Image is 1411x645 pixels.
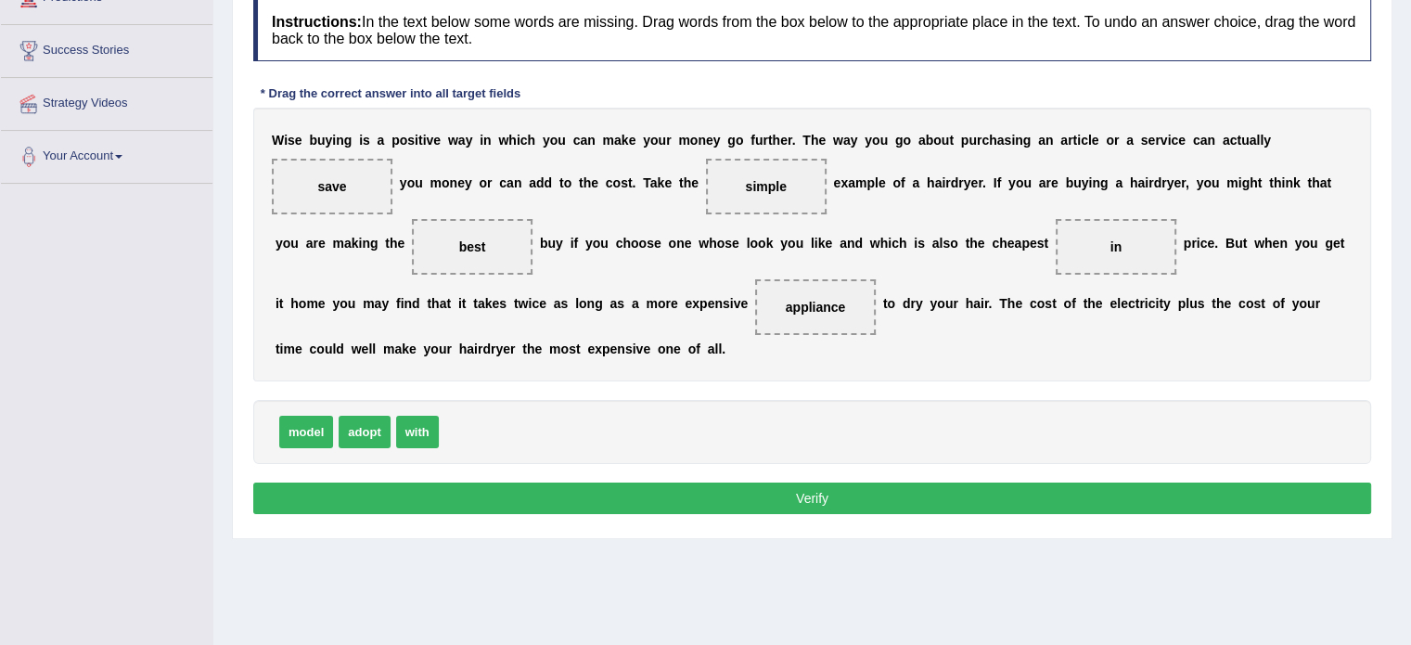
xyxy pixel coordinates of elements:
[880,133,889,148] b: u
[1081,133,1088,148] b: c
[1,78,212,124] a: Strategy Videos
[978,236,985,251] b: e
[621,175,628,190] b: s
[992,236,999,251] b: c
[977,133,981,148] b: r
[939,236,943,251] b: l
[1154,175,1162,190] b: d
[1,25,212,71] a: Success Stories
[415,133,418,148] b: i
[352,236,359,251] b: k
[942,133,950,148] b: u
[750,236,758,251] b: o
[891,236,899,251] b: c
[1250,175,1258,190] b: h
[313,236,317,251] b: r
[1137,175,1145,190] b: a
[332,236,343,251] b: m
[579,175,584,190] b: t
[1115,175,1122,190] b: a
[981,133,989,148] b: c
[766,236,774,251] b: k
[811,236,815,251] b: l
[1130,175,1138,190] b: h
[1088,175,1092,190] b: i
[600,236,609,251] b: u
[935,175,943,190] b: a
[1037,236,1045,251] b: s
[892,175,901,190] b: o
[483,133,492,148] b: n
[442,175,450,190] b: o
[407,175,416,190] b: o
[970,175,978,190] b: e
[918,133,926,148] b: a
[1077,133,1081,148] b: i
[746,179,787,194] span: simple
[932,236,940,251] b: a
[865,133,872,148] b: y
[1145,175,1148,190] b: i
[457,175,465,190] b: e
[1241,133,1250,148] b: u
[283,236,291,251] b: o
[508,133,517,148] b: h
[1186,175,1189,190] b: ,
[1168,133,1172,148] b: i
[1263,133,1271,148] b: y
[650,175,658,190] b: a
[698,133,706,148] b: n
[400,133,408,148] b: o
[545,175,553,190] b: d
[811,133,819,148] b: h
[958,175,963,190] b: r
[433,133,441,148] b: e
[550,133,558,148] b: o
[1181,175,1186,190] b: r
[945,175,950,190] b: r
[318,236,326,251] b: e
[336,133,344,148] b: n
[968,133,977,148] b: u
[359,133,363,148] b: i
[699,236,709,251] b: w
[498,133,508,148] b: w
[1237,133,1241,148] b: t
[1256,133,1260,148] b: l
[363,133,370,148] b: s
[325,133,332,148] b: y
[854,236,863,251] b: d
[479,175,487,190] b: o
[855,175,866,190] b: m
[732,236,739,251] b: e
[587,133,596,148] b: n
[1092,133,1099,148] b: e
[543,133,550,148] b: y
[964,175,971,190] b: y
[480,133,483,148] b: i
[514,175,522,190] b: n
[559,175,564,190] b: t
[843,133,851,148] b: a
[643,175,650,190] b: T
[306,236,314,251] b: a
[750,133,755,148] b: f
[914,236,917,251] b: i
[961,133,969,148] b: p
[412,219,532,275] span: Drop target
[1021,236,1030,251] b: p
[668,236,676,251] b: o
[584,175,592,190] b: h
[317,133,326,148] b: u
[629,133,636,148] b: e
[591,175,598,190] b: e
[1230,133,1238,148] b: c
[796,236,804,251] b: u
[847,236,855,251] b: n
[1226,175,1238,190] b: m
[418,133,423,148] b: t
[768,133,773,148] b: t
[253,84,528,102] div: * Drag the correct answer into all target fields
[556,236,563,251] b: y
[1015,133,1023,148] b: n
